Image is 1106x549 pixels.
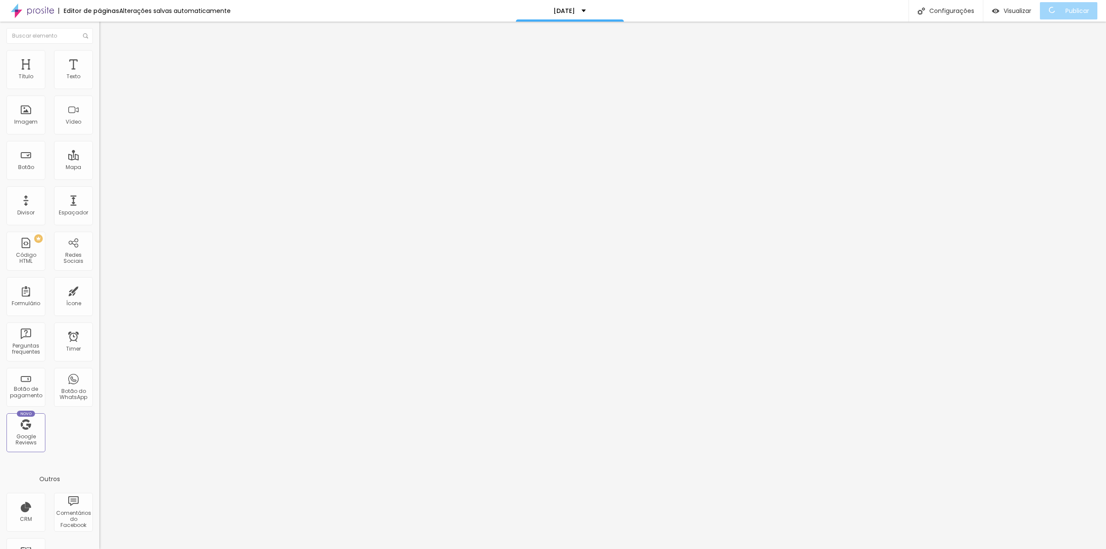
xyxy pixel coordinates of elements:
[56,510,90,529] div: Comentários do Facebook
[56,252,90,265] div: Redes Sociais
[67,73,80,80] div: Texto
[553,8,575,14] p: [DATE]
[9,386,43,399] div: Botão de pagamento
[918,7,925,15] img: Icone
[14,119,38,125] div: Imagem
[58,8,119,14] div: Editor de páginas
[119,8,231,14] div: Alterações salvas automaticamente
[66,346,81,352] div: Timer
[983,2,1040,19] button: Visualizar
[17,411,35,417] div: Novo
[83,33,88,38] img: Icone
[20,516,32,522] div: CRM
[6,28,93,44] input: Buscar elemento
[9,343,43,355] div: Perguntas frequentes
[18,164,34,170] div: Botão
[59,210,88,216] div: Espaçador
[1040,2,1097,19] button: Publicar
[19,73,33,80] div: Título
[1004,7,1031,14] span: Visualizar
[66,164,81,170] div: Mapa
[17,210,35,216] div: Divisor
[66,300,81,306] div: Ícone
[9,434,43,446] div: Google Reviews
[1065,7,1089,14] span: Publicar
[56,388,90,401] div: Botão do WhatsApp
[9,252,43,265] div: Código HTML
[992,7,999,15] img: view-1.svg
[12,300,40,306] div: Formulário
[66,119,81,125] div: Vídeo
